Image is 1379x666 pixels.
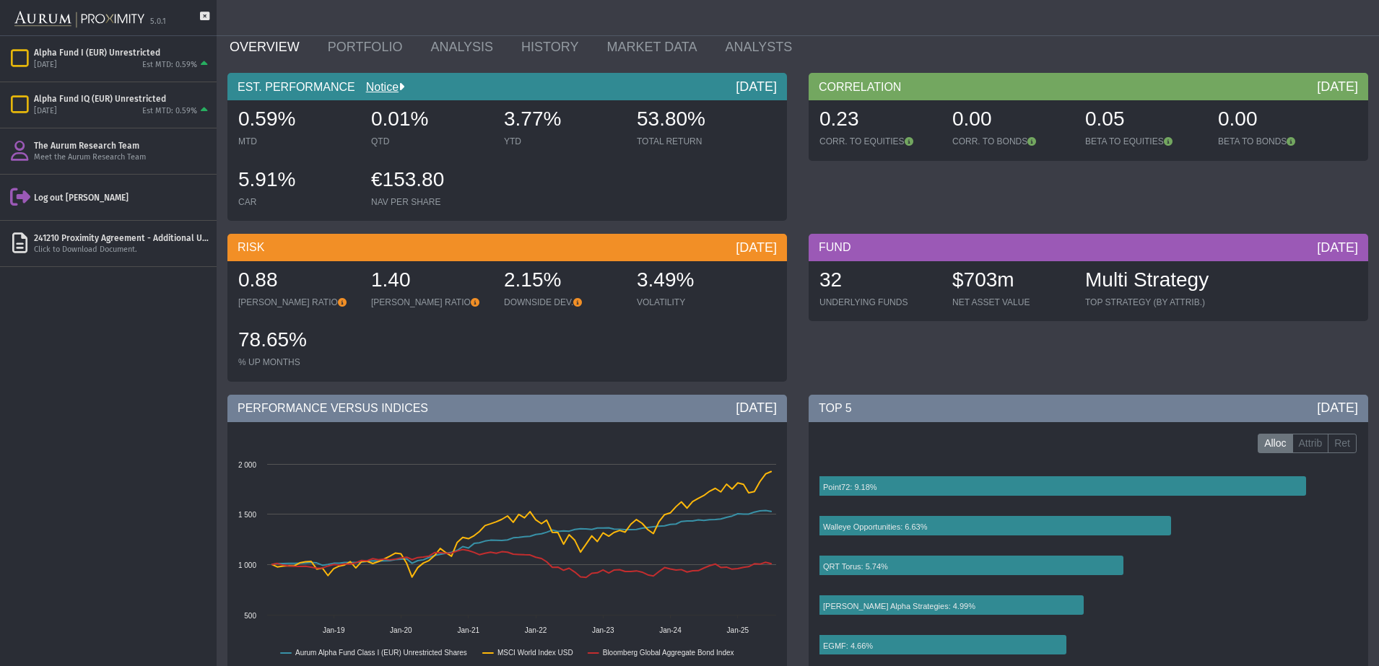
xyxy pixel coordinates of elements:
[1085,105,1204,136] div: 0.05
[819,136,938,147] div: CORR. TO EQUITIES
[295,649,467,657] text: Aurum Alpha Fund Class I (EUR) Unrestricted Shares
[227,395,787,422] div: PERFORMANCE VERSUS INDICES
[227,73,787,100] div: EST. PERFORMANCE
[659,626,682,634] text: Jan-24
[809,395,1368,422] div: TOP 5
[504,105,622,136] div: 3.77%
[504,297,622,308] div: DOWNSIDE DEV.
[1317,78,1358,95] div: [DATE]
[952,266,1071,297] div: $703m
[504,136,622,147] div: YTD
[323,626,345,634] text: Jan-19
[952,105,1071,136] div: 0.00
[592,626,614,634] text: Jan-23
[371,166,490,196] div: €153.80
[504,266,622,297] div: 2.15%
[819,297,938,308] div: UNDERLYING FUNDS
[637,136,755,147] div: TOTAL RETURN
[1317,239,1358,256] div: [DATE]
[34,192,211,203] div: Log out [PERSON_NAME]
[637,297,755,308] div: VOLATILITY
[34,47,211,58] div: Alpha Fund I (EUR) Unrestricted
[390,626,412,634] text: Jan-20
[419,32,510,61] a: ANALYSIS
[238,108,295,130] span: 0.59%
[150,17,166,27] div: 5.0.1
[142,60,197,71] div: Est MTD: 0.59%
[371,136,490,147] div: QTD
[238,166,357,196] div: 5.91%
[1258,434,1292,454] label: Alloc
[238,561,256,569] text: 1 000
[1218,105,1336,136] div: 0.00
[823,641,873,650] text: EGMF: 4.66%
[637,105,755,136] div: 53.80%
[34,140,211,152] div: The Aurum Research Team
[355,81,399,93] a: Notice
[819,108,859,130] span: 0.23
[34,93,211,105] div: Alpha Fund IQ (EUR) Unrestricted
[525,626,547,634] text: Jan-22
[371,108,428,130] span: 0.01%
[809,73,1368,100] div: CORRELATION
[238,297,357,308] div: [PERSON_NAME] RATIO
[952,297,1071,308] div: NET ASSET VALUE
[727,626,749,634] text: Jan-25
[736,239,777,256] div: [DATE]
[823,483,877,491] text: Point72: 9.18%
[238,356,357,368] div: % UP MONTHS
[317,32,420,61] a: PORTFOLIO
[1317,399,1358,416] div: [DATE]
[227,234,787,261] div: RISK
[952,136,1071,147] div: CORR. TO BONDS
[14,4,144,35] img: Aurum-Proximity%20white.svg
[34,232,211,244] div: 241210 Proximity Agreement - Additional User Addendum Secofind [PERSON_NAME].pdf
[823,602,975,610] text: [PERSON_NAME] Alpha Strategies: 4.99%
[1328,434,1357,454] label: Ret
[238,136,357,147] div: MTD
[714,32,809,61] a: ANALYSTS
[819,266,938,297] div: 32
[1085,266,1209,297] div: Multi Strategy
[603,649,734,657] text: Bloomberg Global Aggregate Bond Index
[823,522,928,531] text: Walleye Opportunities: 6.63%
[244,612,256,620] text: 500
[371,196,490,208] div: NAV PER SHARE
[371,297,490,308] div: [PERSON_NAME] RATIO
[637,266,755,297] div: 3.49%
[809,234,1368,261] div: FUND
[34,60,57,71] div: [DATE]
[1085,136,1204,147] div: BETA TO EQUITIES
[823,562,888,571] text: QRT Torus: 5.74%
[1218,136,1336,147] div: BETA TO BONDS
[238,511,256,519] text: 1 500
[34,152,211,163] div: Meet the Aurum Research Team
[1085,297,1209,308] div: TOP STRATEGY (BY ATTRIB.)
[142,106,197,117] div: Est MTD: 0.59%
[596,32,714,61] a: MARKET DATA
[510,32,596,61] a: HISTORY
[355,79,404,95] div: Notice
[736,78,777,95] div: [DATE]
[497,649,573,657] text: MSCI World Index USD
[238,326,357,356] div: 78.65%
[238,196,357,208] div: CAR
[238,461,256,469] text: 2 000
[1292,434,1329,454] label: Attrib
[219,32,317,61] a: OVERVIEW
[34,106,57,117] div: [DATE]
[238,266,357,297] div: 0.88
[458,626,480,634] text: Jan-21
[736,399,777,416] div: [DATE]
[371,266,490,297] div: 1.40
[34,245,211,255] div: Click to Download Document.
